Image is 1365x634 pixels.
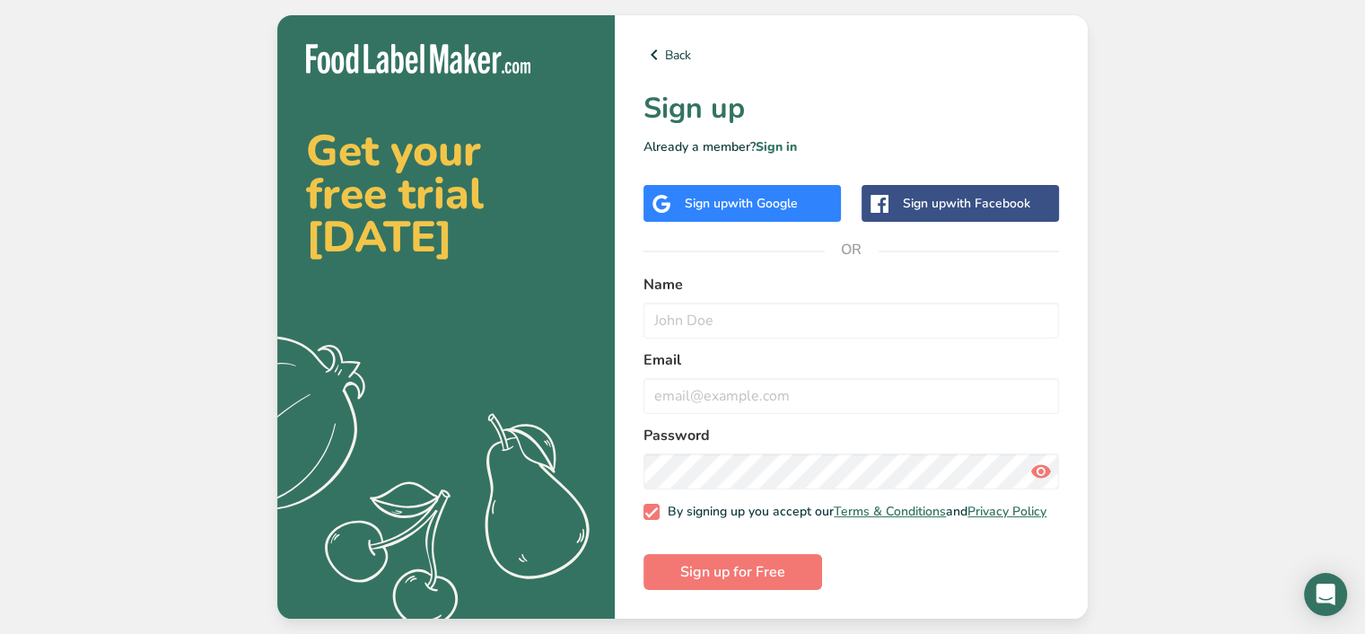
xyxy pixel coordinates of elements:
a: Back [643,44,1059,66]
div: Sign up [903,194,1030,213]
span: OR [825,223,879,277]
a: Terms & Conditions [834,503,946,520]
img: Food Label Maker [306,44,530,74]
span: with Facebook [946,195,1030,212]
a: Sign in [756,138,797,155]
label: Email [643,349,1059,371]
span: Sign up for Free [680,561,785,583]
div: Sign up [685,194,798,213]
label: Name [643,274,1059,295]
input: John Doe [643,303,1059,339]
button: Sign up for Free [643,554,822,590]
input: email@example.com [643,378,1059,414]
h2: Get your free trial [DATE] [306,129,586,259]
p: Already a member? [643,137,1059,156]
h1: Sign up [643,87,1059,130]
span: By signing up you accept our and [660,504,1047,520]
span: with Google [728,195,798,212]
label: Password [643,425,1059,446]
div: Open Intercom Messenger [1304,573,1347,616]
a: Privacy Policy [967,503,1046,520]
